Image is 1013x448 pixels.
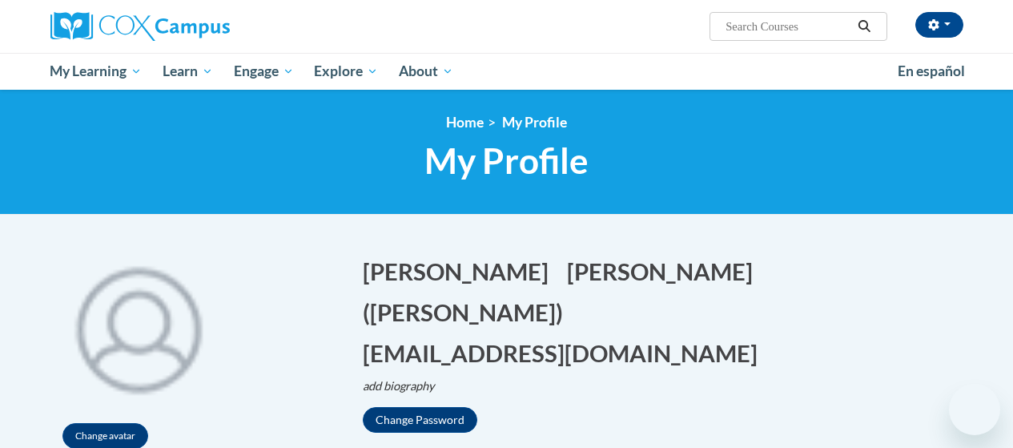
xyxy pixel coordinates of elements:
[363,255,559,288] button: Edit first name
[363,377,448,395] button: Edit biography
[314,62,378,81] span: Explore
[446,114,484,131] a: Home
[50,62,142,81] span: My Learning
[38,53,975,90] div: Main menu
[852,17,876,36] button: Search
[223,53,304,90] a: Engage
[399,62,453,81] span: About
[424,139,589,182] span: My Profile
[363,337,768,369] button: Edit email address
[887,54,975,88] a: En español
[898,63,965,79] span: En español
[50,239,227,415] img: profile avatar
[502,114,567,131] span: My Profile
[40,53,153,90] a: My Learning
[915,12,963,38] button: Account Settings
[50,12,230,41] img: Cox Campus
[152,53,223,90] a: Learn
[724,17,852,36] input: Search Courses
[363,407,477,433] button: Change Password
[50,239,227,415] div: Click to change the profile picture
[567,255,763,288] button: Edit last name
[949,384,1000,435] iframe: Button to launch messaging window
[163,62,213,81] span: Learn
[363,379,435,393] i: add biography
[303,53,388,90] a: Explore
[363,296,573,329] button: Edit screen name
[234,62,294,81] span: Engage
[388,53,464,90] a: About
